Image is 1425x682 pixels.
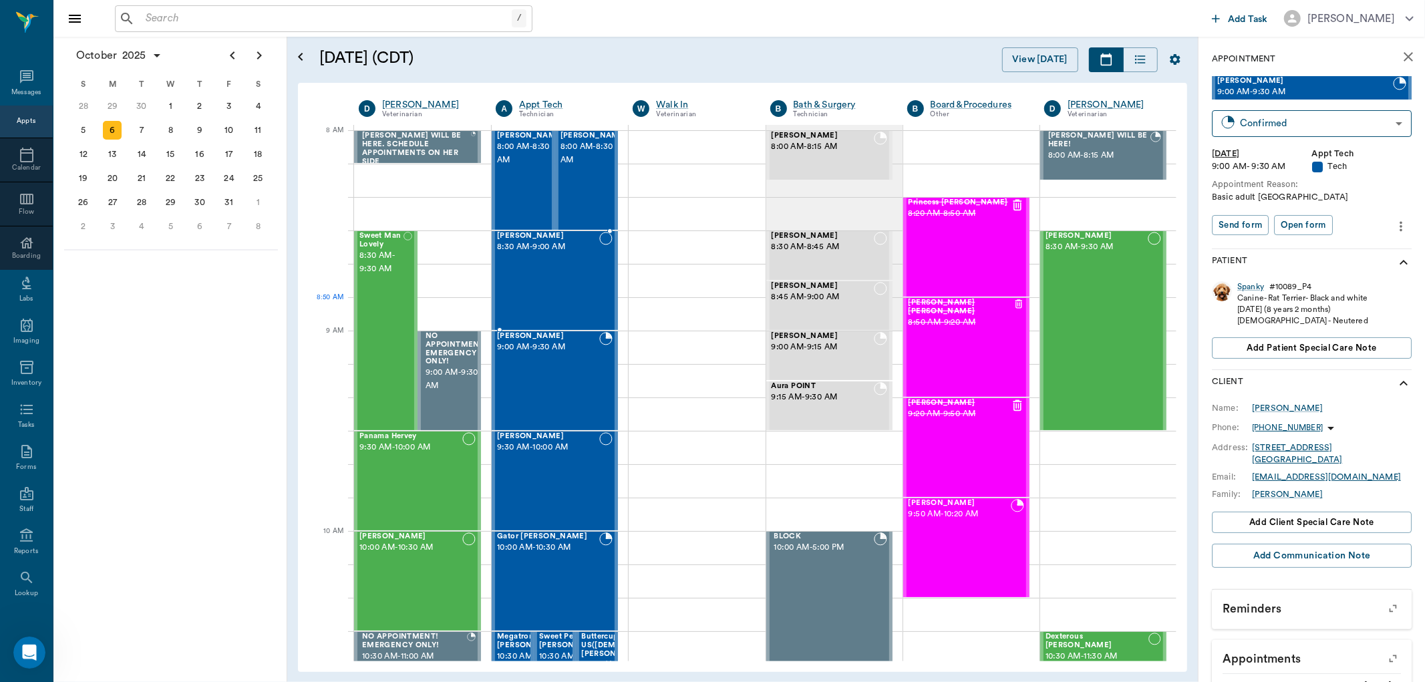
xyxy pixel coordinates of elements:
[69,74,98,94] div: S
[907,100,924,117] div: B
[497,232,599,240] span: [PERSON_NAME]
[497,332,599,341] span: [PERSON_NAME]
[1040,230,1166,431] div: NOT_CONFIRMED, 8:30 AM - 9:30 AM
[190,193,209,212] div: Thursday, October 30, 2025
[1212,215,1269,236] button: Send form
[1212,640,1412,673] p: Appointments
[1212,53,1275,65] p: Appointment
[74,121,93,140] div: Sunday, October 5, 2025
[17,116,35,126] div: Appts
[132,169,151,188] div: Tuesday, October 21, 2025
[359,441,462,454] span: 9:30 AM - 10:00 AM
[1217,86,1393,99] span: 9:00 AM - 9:30 AM
[1212,337,1412,359] button: Add patient Special Care Note
[539,650,606,677] span: 10:30 AM - 11:00 AM
[1212,421,1252,434] div: Phone:
[519,98,613,112] a: Appt Tech
[774,541,874,554] span: 10:00 AM - 5:00 PM
[190,97,209,116] div: Thursday, October 2, 2025
[354,230,418,431] div: NOT_CONFIRMED, 8:30 AM - 9:30 AM
[16,462,36,472] div: Forms
[1247,341,1376,355] span: Add patient Special Care Note
[1068,109,1161,120] div: Veterinarian
[190,169,209,188] div: Thursday, October 23, 2025
[103,97,122,116] div: Monday, September 29, 2025
[903,197,1030,297] div: CANCELED, 8:20 AM - 8:50 AM
[492,431,618,531] div: NOT_CONFIRMED, 9:30 AM - 10:00 AM
[561,132,627,140] span: [PERSON_NAME]
[1212,402,1252,414] div: Name:
[1307,11,1395,27] div: [PERSON_NAME]
[497,240,599,254] span: 8:30 AM - 9:00 AM
[539,633,606,650] span: Sweet Pea [PERSON_NAME]
[772,240,874,254] span: 8:30 AM - 8:45 AM
[354,531,481,631] div: NOT_CONFIRMED, 10:00 AM - 10:30 AM
[909,299,1014,316] span: [PERSON_NAME] [PERSON_NAME]
[794,98,887,112] a: Bath & Surgery
[512,9,526,27] div: /
[132,217,151,236] div: Tuesday, November 4, 2025
[909,407,1011,421] span: 9:20 AM - 9:50 AM
[362,650,467,663] span: 10:30 AM - 11:00 AM
[1240,116,1390,131] div: Confirmed
[249,169,267,188] div: Saturday, October 25, 2025
[903,397,1030,498] div: CANCELED, 9:20 AM - 9:50 AM
[1252,422,1323,434] p: [PHONE_NUMBER]
[1237,304,1368,315] div: [DATE] (8 years 2 months)
[1212,488,1252,500] div: Family:
[766,381,893,431] div: BOOKED, 9:15 AM - 9:30 AM
[1252,444,1342,464] a: [STREET_ADDRESS][GEOGRAPHIC_DATA]
[162,193,180,212] div: Wednesday, October 29, 2025
[418,331,481,431] div: BOOKED, 9:00 AM - 9:30 AM
[497,541,599,554] span: 10:00 AM - 10:30 AM
[249,97,267,116] div: Saturday, October 4, 2025
[61,5,88,32] button: Close drawer
[492,130,555,230] div: NOT_CONFIRMED, 8:00 AM - 8:30 AM
[492,331,618,431] div: BOOKED, 9:00 AM - 9:30 AM
[1212,544,1412,568] button: Add Communication Note
[362,132,471,166] span: [PERSON_NAME] WILL BE HERE. SCHEDULE APPOINTMENTS ON HER SIDE
[909,316,1014,329] span: 8:50 AM - 9:20 AM
[1212,442,1252,454] div: Address:
[220,169,239,188] div: Friday, October 24, 2025
[656,109,750,120] div: Veterinarian
[249,193,267,212] div: Saturday, November 1, 2025
[1212,178,1412,191] div: Appointment Reason:
[1249,515,1374,530] span: Add client Special Care Note
[214,74,244,94] div: F
[1212,375,1243,391] p: Client
[496,100,512,117] div: A
[309,324,343,357] div: 9 AM
[362,633,467,650] span: NO APPOINTMENT! EMERGENCY ONLY!
[382,98,476,112] a: [PERSON_NAME]
[1237,281,1264,293] a: Spanky
[1252,473,1401,481] a: [EMAIL_ADDRESS][DOMAIN_NAME]
[293,31,309,83] button: Open calendar
[103,193,122,212] div: Monday, October 27, 2025
[13,336,39,346] div: Imaging
[74,169,93,188] div: Sunday, October 19, 2025
[11,378,41,388] div: Inventory
[1252,402,1323,414] a: [PERSON_NAME]
[162,97,180,116] div: Wednesday, October 1, 2025
[1048,149,1150,162] span: 8:00 AM - 8:15 AM
[359,532,462,541] span: [PERSON_NAME]
[359,232,404,249] span: Sweet Man Lovely
[69,42,169,69] button: October2025
[1040,130,1166,180] div: BOOKED, 8:00 AM - 8:15 AM
[1207,6,1273,31] button: Add Task
[220,145,239,164] div: Friday, October 17, 2025
[249,145,267,164] div: Saturday, October 18, 2025
[497,650,564,677] span: 10:30 AM - 11:00 AM
[73,46,120,65] span: October
[1273,6,1424,31] button: [PERSON_NAME]
[103,169,122,188] div: Monday, October 20, 2025
[249,217,267,236] div: Saturday, November 8, 2025
[1212,148,1312,160] div: [DATE]
[1252,488,1323,500] a: [PERSON_NAME]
